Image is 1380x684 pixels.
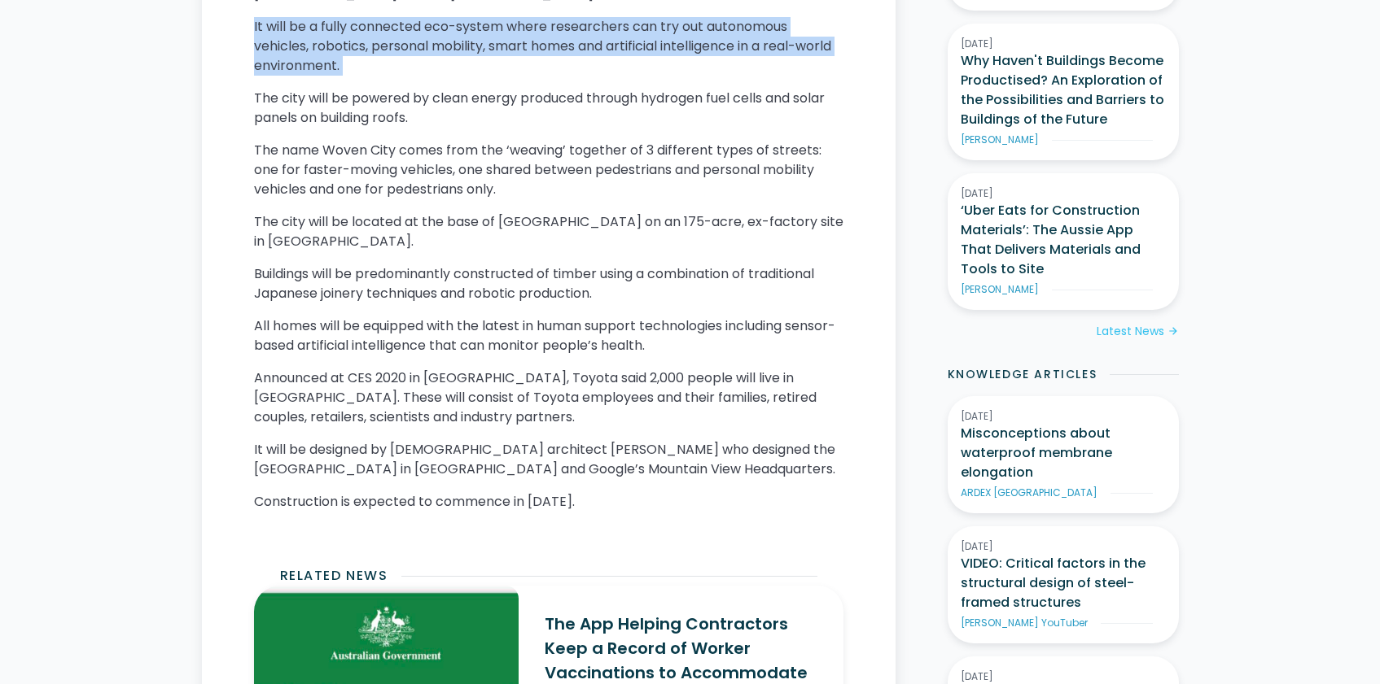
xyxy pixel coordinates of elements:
[1097,323,1164,340] div: Latest News
[254,212,843,251] p: The city will be located at the base of [GEOGRAPHIC_DATA] on an 175-acre, ex-factory site in [GEO...
[254,17,843,76] p: It will be a fully connected eco-system where researchers can try out autonomous vehicles, roboti...
[961,424,1166,482] h3: Misconceptions about waterproof membrane elongation
[948,24,1179,160] a: [DATE]Why Haven't Buildings Become Productised? An Exploration of the Possibilities and Barriers ...
[961,186,1166,201] div: [DATE]
[961,486,1097,500] div: ARDEX [GEOGRAPHIC_DATA]
[961,51,1166,129] h3: Why Haven't Buildings Become Productised? An Exploration of the Possibilities and Barriers to Bui...
[254,264,843,303] p: Buildings will be predominantly constructed of timber using a combination of traditional Japanese...
[254,141,843,199] p: The name Woven City comes from the ‘weaving’ together of 3 different types of streets: one for fa...
[254,440,843,479] p: It will be designed by [DEMOGRAPHIC_DATA] architect [PERSON_NAME] who designed the [GEOGRAPHIC_DA...
[961,616,1088,630] div: [PERSON_NAME] YouTuber
[254,368,843,427] p: Announced at CES 2020 in [GEOGRAPHIC_DATA], Toyota said 2,000 people will live in [GEOGRAPHIC_DAT...
[961,669,1166,684] div: [DATE]
[961,539,1166,554] div: [DATE]
[948,173,1179,310] a: [DATE]‘Uber Eats for Construction Materials’: The Aussie App That Delivers Materials and Tools to...
[961,282,1039,297] div: [PERSON_NAME]
[961,554,1166,612] h3: VIDEO: Critical factors in the structural design of steel-framed structures
[961,201,1166,279] h3: ‘Uber Eats for Construction Materials’: The Aussie App That Delivers Materials and Tools to Site
[948,526,1179,643] a: [DATE]VIDEO: Critical factors in the structural design of steel-framed structures[PERSON_NAME] Yo...
[948,366,1097,383] h2: Knowledge Articles
[280,566,388,586] h2: Related News
[961,37,1166,51] div: [DATE]
[254,316,843,355] p: All homes will be equipped with the latest in human support technologies including sensor-based a...
[948,396,1179,513] a: [DATE]Misconceptions about waterproof membrane elongationARDEX [GEOGRAPHIC_DATA]
[961,409,1166,424] div: [DATE]
[254,89,843,128] p: The city will be powered by clean energy produced through hydrogen fuel cells and solar panels on...
[1097,323,1179,340] a: Latest Newsarrow_forward
[961,133,1039,147] div: [PERSON_NAME]
[254,492,843,512] p: Construction is expected to commence in [DATE].
[1168,324,1179,340] div: arrow_forward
